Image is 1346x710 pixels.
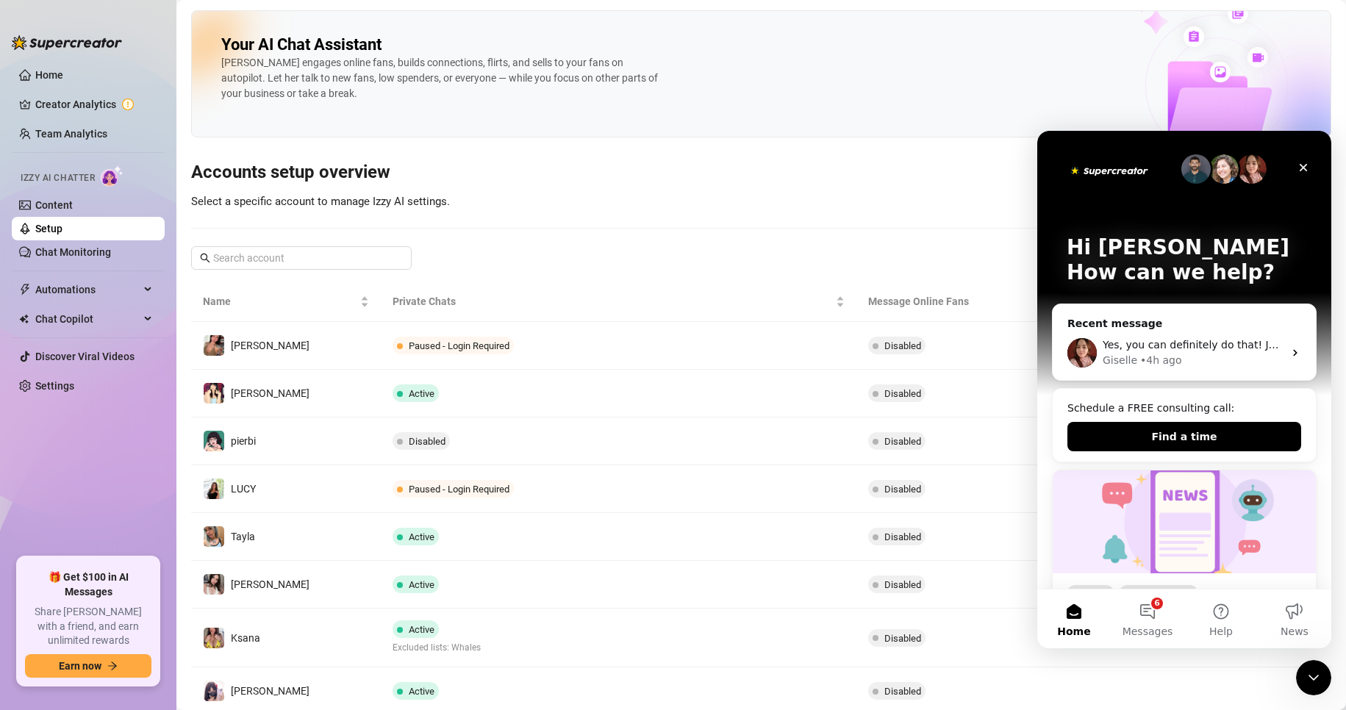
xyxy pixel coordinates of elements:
[35,128,107,140] a: Team Analytics
[231,483,256,495] span: LUCY️‍️
[203,293,357,309] span: Name
[204,526,224,547] img: Tayla
[221,459,294,517] button: News
[393,641,481,655] span: Excluded lists: Whales
[204,383,224,404] img: Melissa
[147,459,221,517] button: Help
[409,436,445,447] span: Disabled
[231,632,260,644] span: Ksana
[1037,131,1331,648] iframe: Intercom live chat
[409,484,509,495] span: Paused - Login Required
[25,605,151,648] span: Share [PERSON_NAME] with a friend, and earn unlimited rewards
[221,55,662,101] div: [PERSON_NAME] engages online fans, builds connections, flirts, and sells to your fans on autopilo...
[12,35,122,50] img: logo-BBDzfeDw.svg
[409,624,434,635] span: Active
[35,69,63,81] a: Home
[884,484,921,495] span: Disabled
[191,161,1331,184] h3: Accounts setup overview
[1296,660,1331,695] iframe: Intercom live chat
[35,223,62,234] a: Setup
[35,278,140,301] span: Automations
[30,291,264,320] button: Find a time
[35,351,135,362] a: Discover Viral Videos
[409,686,434,697] span: Active
[204,335,224,356] img: Maggie
[253,24,279,50] div: Close
[35,199,73,211] a: Content
[231,435,256,447] span: pierbi
[101,165,123,187] img: AI Chatter
[35,380,74,392] a: Settings
[884,686,921,697] span: Disabled
[19,284,31,295] span: thunderbolt
[231,685,309,697] span: [PERSON_NAME]
[35,93,153,116] a: Creator Analytics exclamation-circle
[204,628,224,648] img: Ksana
[381,282,856,322] th: Private Chats
[15,339,279,526] div: Izzy just got smarter and safer ✨UpdateImprovement
[243,495,271,506] span: News
[15,340,279,442] img: Izzy just got smarter and safer ✨
[65,222,100,237] div: Giselle
[409,388,434,399] span: Active
[200,253,210,263] span: search
[884,633,921,644] span: Disabled
[191,195,450,208] span: Select a specific account to manage Izzy AI settings.
[204,681,224,701] img: Ayumi
[409,531,434,542] span: Active
[204,478,224,499] img: LUCY️‍️
[59,660,101,672] span: Earn now
[856,282,1173,322] th: Message Online Fans
[85,495,136,506] span: Messages
[884,531,921,542] span: Disabled
[884,340,921,351] span: Disabled
[884,579,921,590] span: Disabled
[231,531,255,542] span: Tayla
[213,250,391,266] input: Search account
[103,222,145,237] div: • 4h ago
[25,654,151,678] button: Earn nowarrow-right
[204,431,224,451] img: pierbi
[21,171,95,185] span: Izzy AI Chatter
[30,270,264,285] div: Schedule a FREE consulting call:
[231,578,309,590] span: [PERSON_NAME]
[884,388,921,399] span: Disabled
[191,282,381,322] th: Name
[409,340,509,351] span: Paused - Login Required
[20,495,53,506] span: Home
[884,436,921,447] span: Disabled
[204,574,224,595] img: Jess
[231,387,309,399] span: [PERSON_NAME]
[35,307,140,331] span: Chat Copilot
[30,454,76,470] div: Update
[74,459,147,517] button: Messages
[35,246,111,258] a: Chat Monitoring
[19,314,29,324] img: Chat Copilot
[409,579,434,590] span: Active
[82,454,160,470] div: Improvement
[393,293,832,309] span: Private Chats
[107,661,118,671] span: arrow-right
[172,495,196,506] span: Help
[221,35,382,55] h2: Your AI Chat Assistant
[25,570,151,599] span: 🎁 Get $100 in AI Messages
[231,340,309,351] span: [PERSON_NAME]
